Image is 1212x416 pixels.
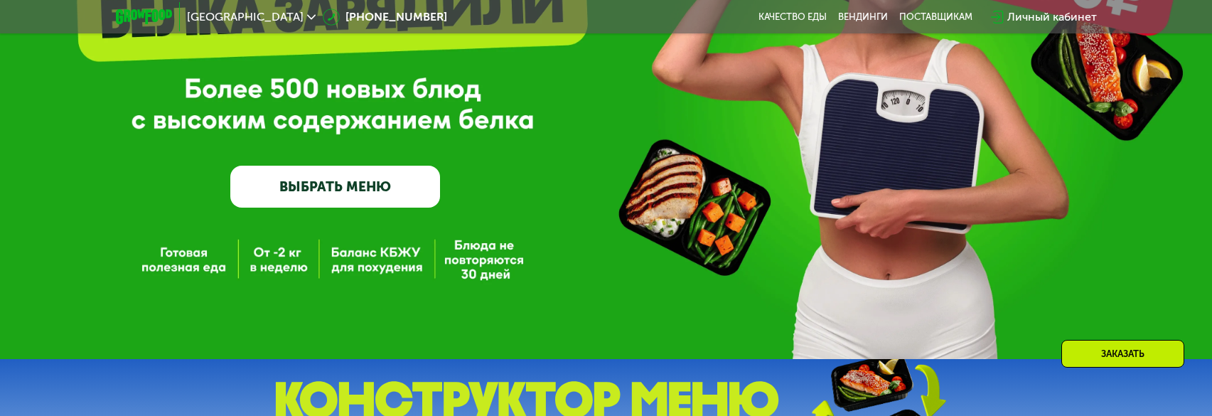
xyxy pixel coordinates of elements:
a: ВЫБРАТЬ МЕНЮ [230,166,440,208]
a: Качество еды [758,11,827,23]
div: Заказать [1061,340,1184,368]
a: Вендинги [838,11,888,23]
a: [PHONE_NUMBER] [323,9,447,26]
div: поставщикам [899,11,972,23]
div: Личный кабинет [1007,9,1097,26]
span: [GEOGRAPHIC_DATA] [187,11,304,23]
